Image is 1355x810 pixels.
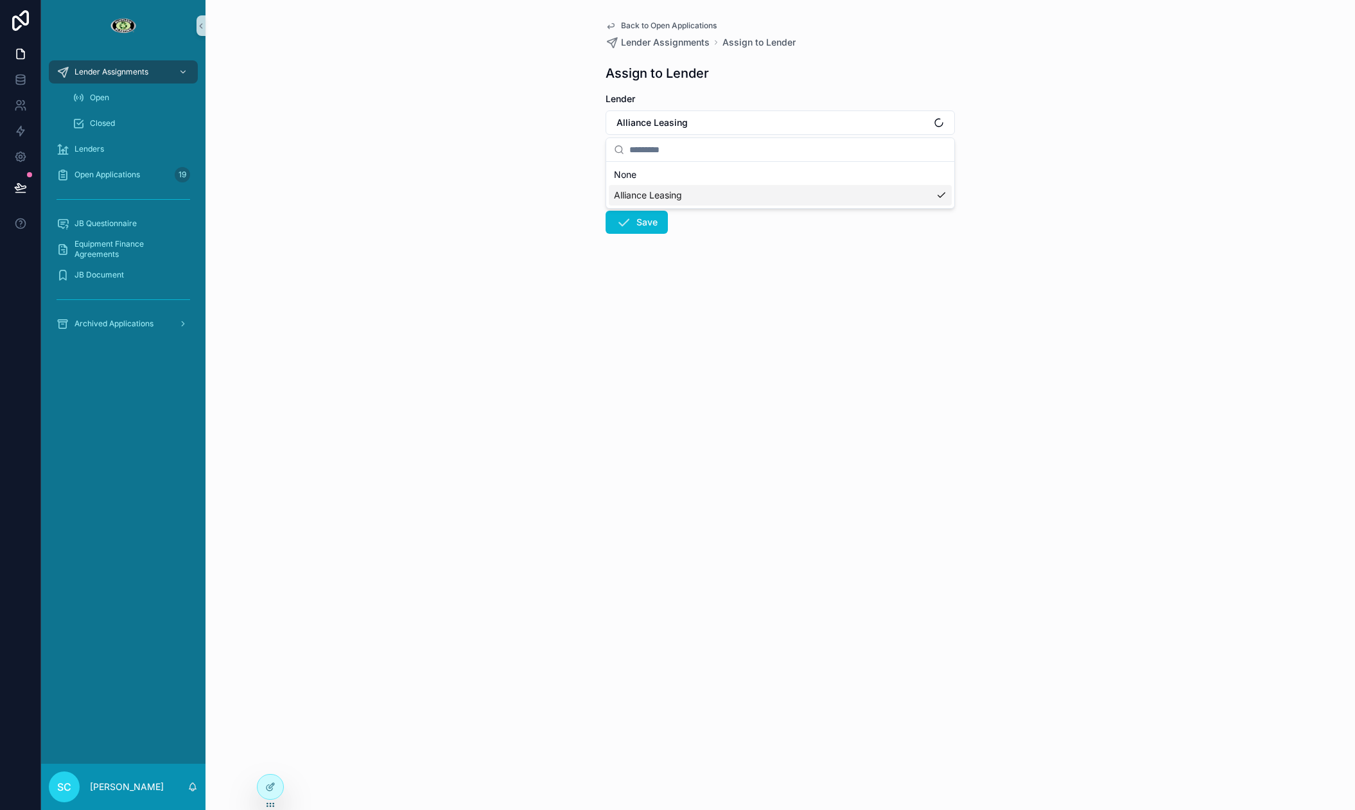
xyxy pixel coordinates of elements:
[74,270,124,280] span: JB Document
[621,36,710,49] span: Lender Assignments
[49,137,198,161] a: Lenders
[74,67,148,77] span: Lender Assignments
[110,15,136,36] img: App logo
[74,319,153,329] span: Archived Applications
[614,189,682,202] span: Alliance Leasing
[606,110,955,135] button: Select Button
[606,162,954,208] div: Suggestions
[606,21,717,31] a: Back to Open Applications
[90,92,109,103] span: Open
[49,212,198,235] a: JB Questionnaire
[74,218,137,229] span: JB Questionnaire
[49,312,198,335] a: Archived Applications
[606,211,668,234] button: Save
[64,112,198,135] a: Closed
[74,144,104,154] span: Lenders
[722,36,796,49] a: Assign to Lender
[49,238,198,261] a: Equipment Finance Agreements
[609,164,952,185] div: None
[49,163,198,186] a: Open Applications19
[57,779,71,795] span: SC
[616,116,688,129] span: Alliance Leasing
[606,64,709,82] h1: Assign to Lender
[74,170,140,180] span: Open Applications
[41,51,205,352] div: scrollable content
[49,60,198,84] a: Lender Assignments
[74,239,185,260] span: Equipment Finance Agreements
[606,36,710,49] a: Lender Assignments
[64,86,198,109] a: Open
[621,21,717,31] span: Back to Open Applications
[175,167,190,182] div: 19
[90,118,115,128] span: Closed
[606,93,635,104] span: Lender
[49,263,198,286] a: JB Document
[90,780,164,793] p: [PERSON_NAME]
